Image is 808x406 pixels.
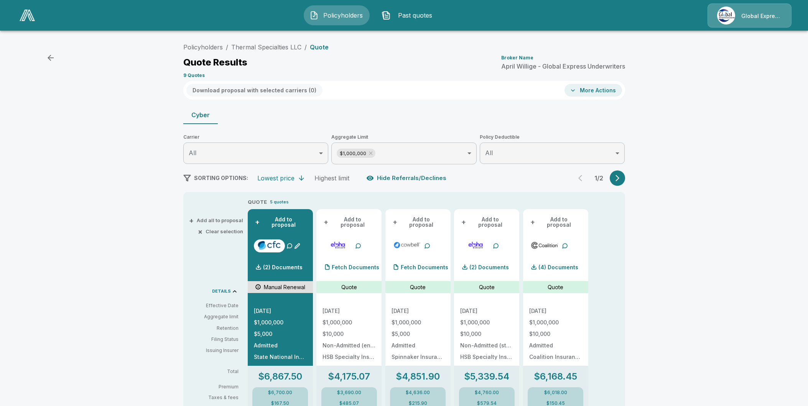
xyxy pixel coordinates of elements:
p: [DATE] [254,308,307,314]
img: Policyholders Icon [309,11,319,20]
span: + [393,219,397,225]
p: DETAILS [212,289,231,293]
a: Policyholders [183,43,223,51]
button: +Add to proposal [323,215,375,229]
span: Aggregate Limit [331,133,477,141]
p: $10,000 [529,331,582,337]
p: $167.50 [271,401,289,406]
button: Cyber [183,106,218,124]
p: Quote [548,283,563,291]
p: $6,700.00 [268,390,292,395]
a: Policyholders IconPolicyholders [304,5,370,25]
p: $6,018.00 [544,390,567,395]
p: Quote [310,44,329,50]
button: Hide Referrals/Declines [365,171,449,185]
p: Effective Date [189,302,239,309]
p: [DATE] [460,308,513,314]
span: Carrier [183,133,329,141]
span: Policy Deductible [480,133,625,141]
p: April Willige - Global Express Underwriters [501,63,625,69]
p: Quote [341,283,357,291]
span: $1,000,000 [337,149,369,158]
div: $1,000,000 [337,149,375,158]
p: $1,000,000 [392,320,444,325]
p: Global Express Underwriters [741,12,782,20]
button: More Actions [564,84,622,97]
img: elphacyberenhanced [324,239,352,251]
p: Issuing Insurer [189,347,239,354]
p: Filing Status [189,336,239,343]
button: ×Clear selection [199,229,243,234]
a: Agency IconGlobal Express Underwriters [708,3,792,28]
p: [DATE] [529,308,582,314]
p: Coalition Insurance Solutions [529,354,582,360]
span: Policyholders [322,11,364,20]
p: $6,168.45 [534,372,577,381]
span: Past quotes [394,11,436,20]
p: Manual Renewal [264,283,305,291]
p: $5,000 [254,331,307,337]
p: 1 / 2 [591,175,607,181]
p: 9 Quotes [183,73,205,78]
p: Quote Results [183,58,247,67]
p: $579.54 [477,401,497,406]
p: Admitted [529,343,582,348]
p: $1,000,000 [529,320,582,325]
a: Thermal Specialties LLC [231,43,301,51]
li: / [226,43,228,52]
p: HSB Specialty Insurance Company: rated "A++" by A.M. Best (20%), AXIS Surplus Insurance Company: ... [460,354,513,360]
p: $4,175.07 [328,372,370,381]
p: Retention [189,325,239,332]
p: Admitted [254,343,307,348]
span: + [530,219,535,225]
p: $3,690.00 [337,390,361,395]
p: $10,000 [460,331,513,337]
button: Past quotes IconPast quotes [376,5,442,25]
p: $4,851.90 [396,372,440,381]
p: Quote [410,283,426,291]
button: Download proposal with selected carriers (0) [186,84,323,97]
p: State National Insurance Company Inc. [254,354,307,360]
p: (2) Documents [263,265,303,270]
span: + [324,219,328,225]
p: Spinnaker Insurance Company NAIC #24376, AM Best "A-" (Excellent) Rated. [392,354,444,360]
p: $1,000,000 [323,320,375,325]
p: $10,000 [323,331,375,337]
span: All [189,149,196,157]
nav: breadcrumb [183,43,329,52]
p: $150.45 [546,401,565,406]
p: $4,636.00 [406,390,430,395]
p: $5,000 [392,331,444,337]
p: HSB Specialty Insurance Company: rated "A++" by A.M. Best (20%), AXIS Surplus Insurance Company: ... [323,354,375,360]
span: + [189,218,194,223]
p: (2) Documents [469,265,509,270]
p: [DATE] [323,308,375,314]
p: $485.07 [339,401,359,406]
p: Non-Admitted (standard) [460,343,513,348]
p: $6,867.50 [258,372,302,381]
p: $5,339.54 [464,372,509,381]
img: Past quotes Icon [382,11,391,20]
p: $215.90 [409,401,427,406]
p: (4) Documents [538,265,578,270]
p: Broker Name [501,56,533,60]
p: Total [189,369,245,374]
button: +Add to proposal [392,215,444,229]
p: Quote [479,283,495,291]
button: +Add to proposal [529,215,582,229]
p: Non-Admitted (enhanced) [323,343,375,348]
div: Lowest price [257,174,295,182]
img: elphacyberstandard [462,239,490,251]
button: +Add all to proposal [191,218,243,223]
span: SORTING OPTIONS: [194,175,248,181]
img: cfccyberadmitted [255,239,283,251]
p: [DATE] [392,308,444,314]
p: $4,760.00 [475,390,499,395]
p: Admitted [392,343,444,348]
p: Fetch Documents [401,265,448,270]
img: Agency Icon [717,7,735,25]
li: / [304,43,307,52]
p: $1,000,000 [460,320,513,325]
img: cowbellp100 [393,239,421,251]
